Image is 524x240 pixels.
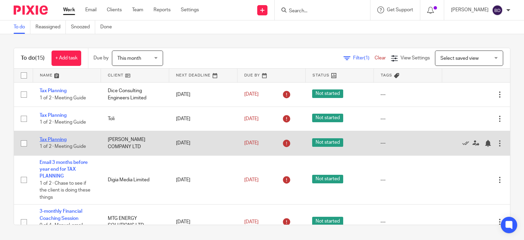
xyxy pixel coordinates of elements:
span: 1 of 2 · Chase to see if the client is doing these things [40,181,90,200]
td: [DATE] [169,204,237,240]
span: [DATE] [244,116,259,121]
span: [DATE] [244,220,259,224]
span: 1 of 2 · Meeting Guide [40,144,86,149]
span: Tags [381,73,392,77]
a: + Add task [52,51,81,66]
td: MTG ENERGY SOLUTIONS LTD [101,204,169,240]
span: Filter [353,56,375,60]
span: Not started [312,138,343,147]
span: (1) [364,56,369,60]
td: Digia Media Limited [101,155,169,204]
td: [DATE] [169,82,237,107]
p: Due by [93,55,108,61]
span: Not started [312,114,343,122]
a: Done [100,20,117,34]
a: Tax Planning [40,113,67,118]
span: Not started [312,217,343,225]
span: 1 of 2 · Meeting Guide [40,96,86,100]
div: --- [380,218,435,225]
a: Tax Planning [40,137,67,142]
td: Toli [101,107,169,131]
span: Not started [312,175,343,183]
input: Search [288,8,350,14]
span: [DATE] [244,178,259,182]
span: Not started [312,89,343,98]
p: [PERSON_NAME] [451,6,489,13]
div: --- [380,91,435,98]
span: Get Support [387,8,413,12]
a: Reassigned [35,20,66,34]
span: (15) [35,55,45,61]
a: Team [132,6,143,13]
a: Mark as done [462,140,472,146]
a: Tax Planning [40,88,67,93]
a: Clients [107,6,122,13]
a: 3-monthly Financial Coaching Session [40,209,82,221]
div: --- [380,140,435,146]
h1: To do [21,55,45,62]
span: This month [117,56,141,61]
td: [DATE] [169,155,237,204]
a: To do [14,20,30,34]
span: 1 of 2 · Meeting Guide [40,120,86,125]
div: --- [380,115,435,122]
a: Settings [181,6,199,13]
span: View Settings [401,56,430,60]
a: Clear [375,56,386,60]
a: Email [85,6,97,13]
td: [PERSON_NAME] COMPANY LTD [101,131,169,155]
span: [DATE] [244,92,259,97]
img: Pixie [14,5,48,15]
img: svg%3E [492,5,503,16]
div: --- [380,177,435,183]
a: Email 3 months before year end for TAX PLANNING [40,160,88,179]
td: Dice Consulting Engineers Limited [101,82,169,107]
a: Reports [154,6,171,13]
td: [DATE] [169,107,237,131]
td: [DATE] [169,131,237,155]
span: [DATE] [244,141,259,145]
a: Work [63,6,75,13]
a: Snoozed [71,20,95,34]
span: 0 of 4 · Manual-email - client booking meeting [40,223,88,235]
span: Select saved view [440,56,479,61]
